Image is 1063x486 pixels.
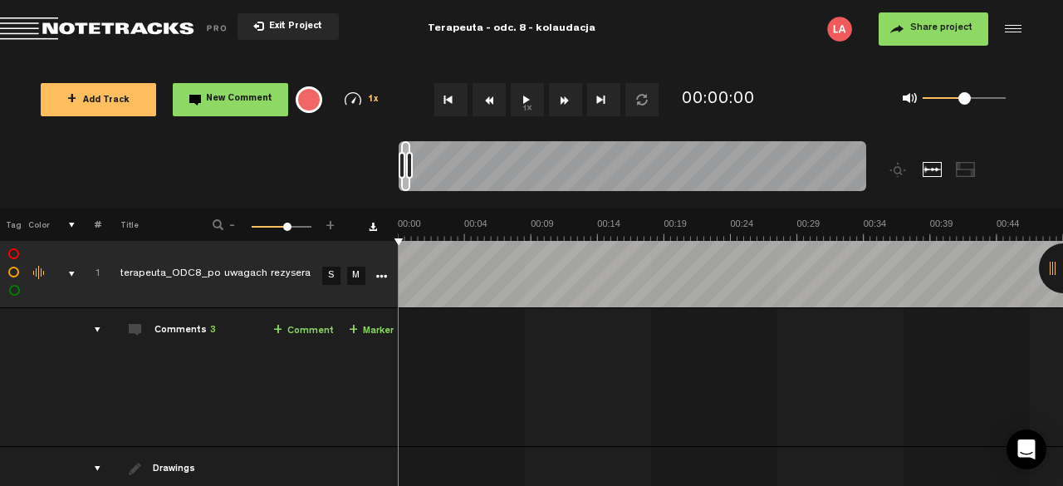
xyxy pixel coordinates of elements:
[76,241,101,308] td: Click to change the order number 1
[78,267,104,282] div: Click to change the order number
[682,88,755,112] div: 00:00:00
[273,324,282,337] span: +
[349,324,358,337] span: +
[373,268,389,282] a: More
[511,83,544,116] button: 1x
[67,93,76,106] span: +
[25,241,50,308] td: Change the color of the waveform
[120,267,336,283] div: Click to edit the title
[153,463,198,477] div: Drawings
[879,12,988,46] button: Share project
[587,83,620,116] button: Go to end
[549,83,582,116] button: Fast Forward
[296,86,322,113] div: {{ tooltip_message }}
[322,267,340,285] a: S
[27,266,52,281] div: Change the color of the waveform
[349,322,394,341] a: Marker
[341,8,683,50] div: Terapeuta - odc. 8 - kolaudacja
[210,326,216,336] span: 3
[101,208,190,241] th: Title
[226,218,239,228] span: -
[67,96,130,106] span: Add Track
[206,95,272,104] span: New Comment
[1007,430,1046,469] div: Open Intercom Messenger
[78,460,104,477] div: drawings
[238,13,339,40] button: Exit Project
[428,8,595,50] div: Terapeuta - odc. 8 - kolaudacja
[52,266,78,282] div: comments, stamps & drawings
[910,23,972,33] span: Share project
[78,322,104,338] div: comments
[25,208,50,241] th: Color
[264,22,322,32] span: Exit Project
[329,92,394,106] div: 1x
[41,83,156,116] button: +Add Track
[273,322,334,341] a: Comment
[473,83,506,116] button: Rewind
[345,92,361,106] img: speedometer.svg
[173,83,288,116] button: New Comment
[827,17,852,42] img: letters
[154,324,216,338] div: Comments
[625,83,659,116] button: Loop
[76,208,101,241] th: #
[324,218,337,228] span: +
[76,308,101,447] td: comments
[434,83,468,116] button: Go to beginning
[369,223,377,231] a: Download comments
[101,241,317,308] td: Click to edit the title terapeuta_ODC8_po uwagach rezysera
[347,267,365,285] a: M
[368,96,380,105] span: 1x
[50,241,76,308] td: comments, stamps & drawings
